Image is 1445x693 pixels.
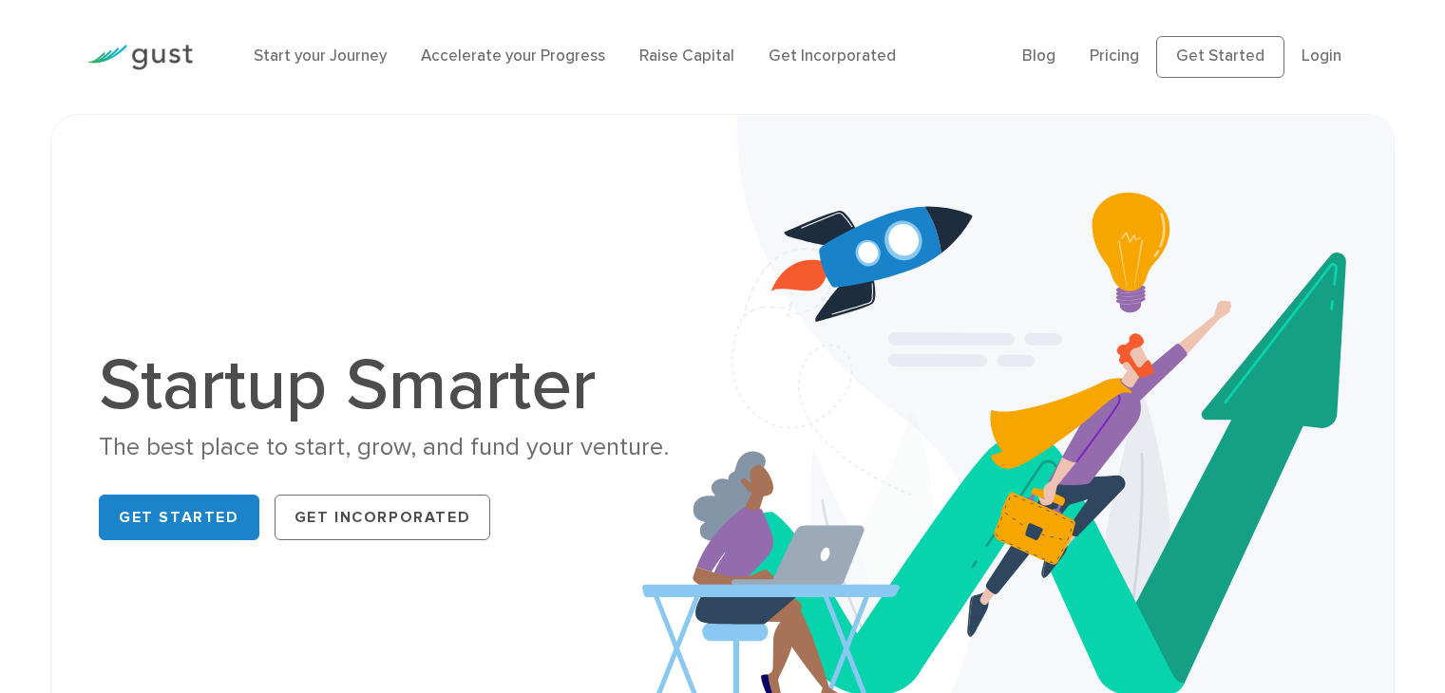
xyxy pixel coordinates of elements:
a: Accelerate your Progress [421,47,605,66]
a: Start your Journey [254,47,387,66]
a: Pricing [1090,47,1139,66]
h1: Startup Smarter [99,349,708,421]
a: Get Started [99,495,259,540]
div: The best place to start, grow, and fund your venture. [99,431,708,464]
a: Login [1302,47,1341,66]
a: Get Started [1156,36,1284,78]
a: Get Incorporated [275,495,491,540]
a: Blog [1022,47,1055,66]
a: Get Incorporated [769,47,896,66]
img: Gust Logo [86,45,193,70]
a: Raise Capital [639,47,734,66]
